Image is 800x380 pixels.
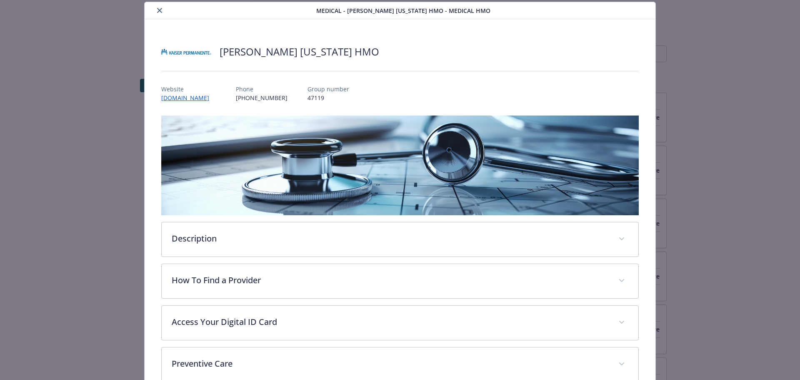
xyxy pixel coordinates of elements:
p: Access Your Digital ID Card [172,316,609,328]
span: Medical - [PERSON_NAME] [US_STATE] HMO - Medical HMO [316,6,490,15]
p: Phone [236,85,287,93]
p: Description [172,232,609,245]
img: Kaiser Permanente of Colorado [161,39,211,64]
p: Preventive Care [172,357,609,370]
div: Description [162,222,639,257]
p: 47119 [307,93,349,102]
button: close [155,5,165,15]
div: Access Your Digital ID Card [162,306,639,340]
p: How To Find a Provider [172,274,609,287]
div: How To Find a Provider [162,264,639,298]
h2: [PERSON_NAME] [US_STATE] HMO [220,45,379,59]
a: [DOMAIN_NAME] [161,94,216,102]
img: banner [161,116,639,215]
p: Website [161,85,216,93]
p: Group number [307,85,349,93]
p: [PHONE_NUMBER] [236,93,287,102]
